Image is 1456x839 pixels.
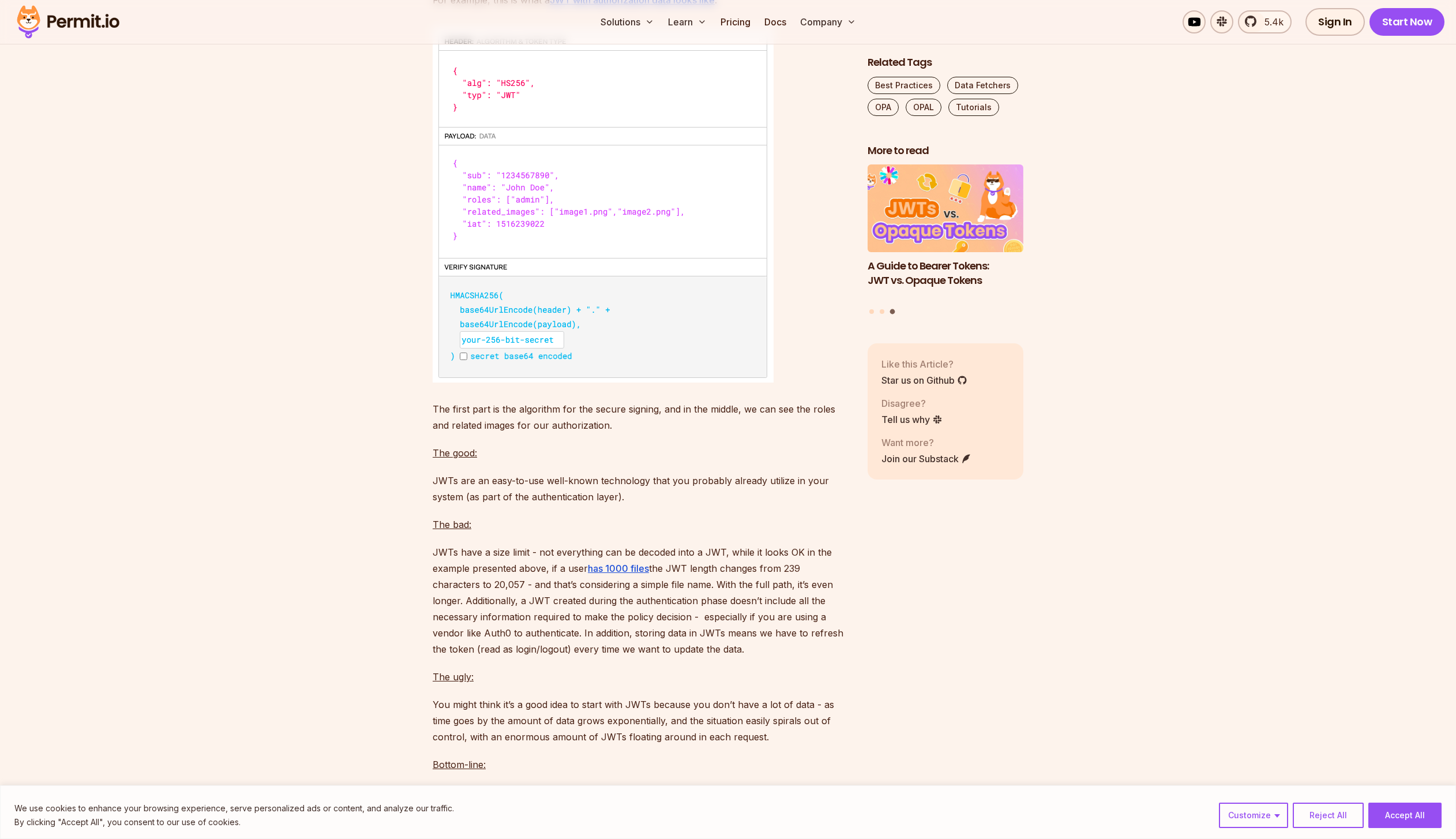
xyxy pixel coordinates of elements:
p: We use cookies to enhance your browsing experience, serve personalized ads or content, and analyz... [14,801,454,815]
img: Permit logo [12,2,125,42]
p: Disagree? [881,396,943,410]
a: Start Now [1369,8,1445,36]
img: example 1.png [433,27,774,383]
p: JWTs are ideal for simple identity-related data, and in general, it’s best to think of the claims... [433,784,849,833]
a: has 1000 files [588,563,649,574]
button: Go to slide 3 [890,309,895,314]
u: The bad: [433,519,471,530]
u: The ugly: [433,671,474,683]
a: A Guide to Bearer Tokens: JWT vs. Opaque TokensA Guide to Bearer Tokens: JWT vs. Opaque Tokens [868,165,1023,302]
a: Join our Substack [881,452,971,466]
a: Data Fetchers [947,77,1018,94]
button: Accept All [1368,803,1442,828]
a: Star us on Github [881,373,967,387]
li: 3 of 3 [868,165,1023,302]
a: Best Practices [868,77,940,94]
a: Tell us why [881,413,943,426]
a: OPAL [906,99,941,116]
p: By clicking "Accept All", you consent to our use of cookies. [14,815,454,829]
p: You might think it’s a good idea to start with JWTs because you don’t have a lot of data - as tim... [433,696,849,745]
div: Posts [868,165,1023,316]
span: 5.4k [1258,15,1284,29]
a: OPA [868,99,899,116]
u: Bottom-line: [433,759,486,770]
p: Like this Article? [881,357,967,371]
button: Solutions [596,10,659,33]
button: Reject All [1293,803,1364,828]
img: A Guide to Bearer Tokens: JWT vs. Opaque Tokens [868,165,1023,253]
a: Docs [760,10,791,33]
button: Go to slide 1 [869,309,874,314]
a: 5.4k [1238,10,1292,33]
button: Customize [1219,803,1288,828]
p: JWTs are an easy-to-use well-known technology that you probably already utilize in your system (a... [433,473,849,505]
a: Tutorials [948,99,999,116]
button: Go to slide 2 [880,309,884,314]
p: JWTs have a size limit - not everything can be decoded into a JWT, while it looks OK in the examp... [433,544,849,657]
button: Learn [663,10,711,33]
h2: More to read [868,144,1023,158]
u: The good: [433,447,477,459]
h3: A Guide to Bearer Tokens: JWT vs. Opaque Tokens [868,259,1023,288]
a: Pricing [716,10,755,33]
p: Want more? [881,436,971,450]
a: Sign In [1305,8,1365,36]
p: The first part is the algorithm for the secure signing, and in the middle, we can see the roles a... [433,401,849,433]
button: Company [795,10,861,33]
h2: Related Tags [868,55,1023,70]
